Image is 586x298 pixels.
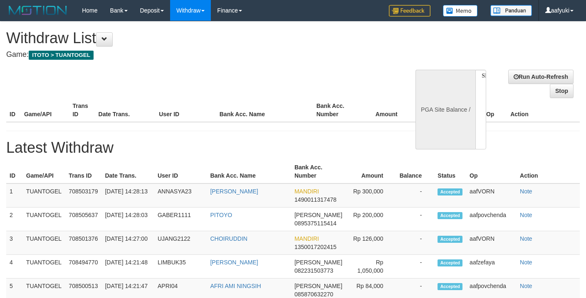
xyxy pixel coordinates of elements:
[154,183,207,208] td: ANNASYA23
[23,255,66,278] td: TUANTOGEL
[294,235,319,242] span: MANDIRI
[154,208,207,231] td: GABER1111
[294,220,336,227] span: 0895375115414
[520,259,532,266] a: Note
[550,84,574,98] a: Stop
[210,259,258,266] a: [PERSON_NAME]
[65,183,101,208] td: 708503179
[347,231,396,255] td: Rp 126,000
[294,196,336,203] span: 1490011317478
[6,98,21,122] th: ID
[154,255,207,278] td: LIMBUK35
[410,98,455,122] th: Balance
[6,208,23,231] td: 2
[347,183,396,208] td: Rp 300,000
[6,183,23,208] td: 1
[101,231,154,255] td: [DATE] 14:27:00
[6,139,580,156] h1: Latest Withdraw
[65,255,101,278] td: 708494770
[347,255,396,278] td: Rp 1,050,000
[23,208,66,231] td: TUANTOGEL
[438,188,462,195] span: Accepted
[396,208,435,231] td: -
[294,188,319,195] span: MANDIRI
[517,160,580,183] th: Action
[154,160,207,183] th: User ID
[23,231,66,255] td: TUANTOGEL
[294,259,342,266] span: [PERSON_NAME]
[466,231,517,255] td: aafVORN
[6,30,382,46] h1: Withdraw List
[210,283,261,289] a: AFRI AMI NINGSIH
[520,212,532,218] a: Note
[438,236,462,243] span: Accepted
[101,208,154,231] td: [DATE] 14:28:03
[434,160,466,183] th: Status
[156,98,216,122] th: User ID
[294,267,333,274] span: 082231503773
[210,235,247,242] a: CHOIRUDDIN
[438,259,462,266] span: Accepted
[483,98,507,122] th: Op
[101,255,154,278] td: [DATE] 14:21:48
[438,212,462,219] span: Accepted
[396,183,435,208] td: -
[210,188,258,195] a: [PERSON_NAME]
[65,160,101,183] th: Trans ID
[154,231,207,255] td: UJANG2122
[6,51,382,59] h4: Game:
[101,183,154,208] td: [DATE] 14:28:13
[443,5,478,17] img: Button%20Memo.svg
[23,183,66,208] td: TUANTOGEL
[520,283,532,289] a: Note
[396,255,435,278] td: -
[6,231,23,255] td: 3
[466,160,517,183] th: Op
[294,212,342,218] span: [PERSON_NAME]
[313,98,361,122] th: Bank Acc. Number
[389,5,430,17] img: Feedback.jpg
[21,98,69,122] th: Game/API
[294,244,336,250] span: 1350017202415
[396,160,435,183] th: Balance
[508,70,574,84] a: Run Auto-Refresh
[65,231,101,255] td: 708501376
[6,160,23,183] th: ID
[415,70,475,149] div: PGA Site Balance /
[490,5,532,16] img: panduan.png
[101,160,154,183] th: Date Trans.
[216,98,313,122] th: Bank Acc. Name
[294,283,342,289] span: [PERSON_NAME]
[210,212,232,218] a: PITOYO
[69,98,95,122] th: Trans ID
[347,160,396,183] th: Amount
[291,160,347,183] th: Bank Acc. Number
[520,235,532,242] a: Note
[361,98,410,122] th: Amount
[65,208,101,231] td: 708505637
[207,160,291,183] th: Bank Acc. Name
[23,160,66,183] th: Game/API
[466,208,517,231] td: aafpovchenda
[466,255,517,278] td: aafzefaya
[396,231,435,255] td: -
[507,98,580,122] th: Action
[520,188,532,195] a: Note
[466,183,517,208] td: aafVORN
[6,255,23,278] td: 4
[347,208,396,231] td: Rp 200,000
[294,291,333,298] span: 085870632270
[6,4,69,17] img: MOTION_logo.png
[29,51,94,60] span: ITOTO > TUANTOGEL
[438,283,462,290] span: Accepted
[95,98,156,122] th: Date Trans.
